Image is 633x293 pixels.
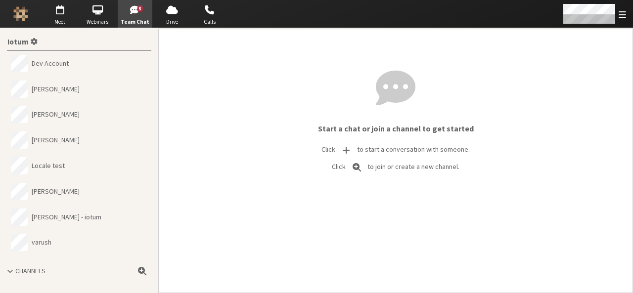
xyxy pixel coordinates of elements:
button: varush [7,230,151,255]
button: Dev Account [7,50,151,76]
div: 5 [137,5,143,12]
span: Drive [155,18,189,26]
span: Iotum [7,38,29,46]
button: [PERSON_NAME] [7,102,151,127]
button: Settings [3,32,41,50]
button: [PERSON_NAME] [7,178,151,204]
span: Team Chat [118,18,152,26]
span: Meet [43,18,77,26]
p: Start a chat or join a channel to get started [159,123,633,134]
button: Locale test [7,153,151,179]
img: Iotum [13,6,28,21]
span: Webinars [80,18,115,26]
p: Click to start a conversation with someone. Click to join or create a new channel. [159,141,633,176]
span: Channels [15,266,45,275]
span: Calls [192,18,227,26]
button: [PERSON_NAME] - iotum [7,204,151,230]
button: [PERSON_NAME] [7,76,151,102]
button: [PERSON_NAME] [7,127,151,153]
